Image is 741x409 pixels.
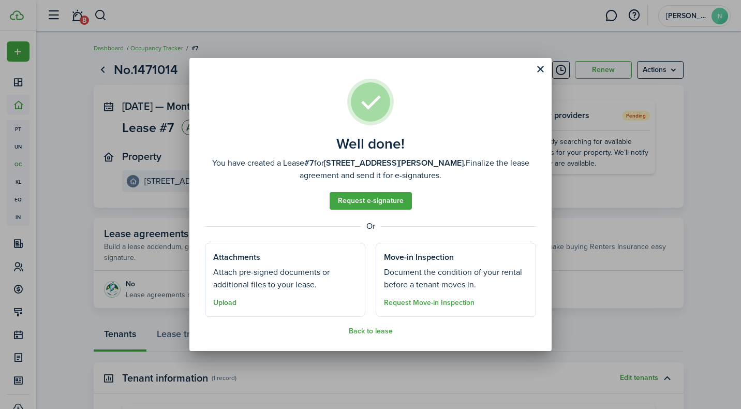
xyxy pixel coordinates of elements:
[213,299,236,307] button: Upload
[384,299,475,307] button: Request Move-in Inspection
[531,61,549,78] button: Close modal
[324,157,466,169] b: [STREET_ADDRESS][PERSON_NAME].
[330,192,412,210] a: Request e-signature
[384,251,454,264] well-done-section-title: Move-in Inspection
[205,157,536,182] well-done-description: You have created a Lease for Finalize the lease agreement and send it for e-signatures.
[213,266,357,291] well-done-section-description: Attach pre-signed documents or additional files to your lease.
[304,157,314,169] b: #7
[336,136,405,152] well-done-title: Well done!
[213,251,260,264] well-done-section-title: Attachments
[205,220,536,232] well-done-separator: Or
[384,266,528,291] well-done-section-description: Document the condition of your rental before a tenant moves in.
[349,327,393,335] button: Back to lease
